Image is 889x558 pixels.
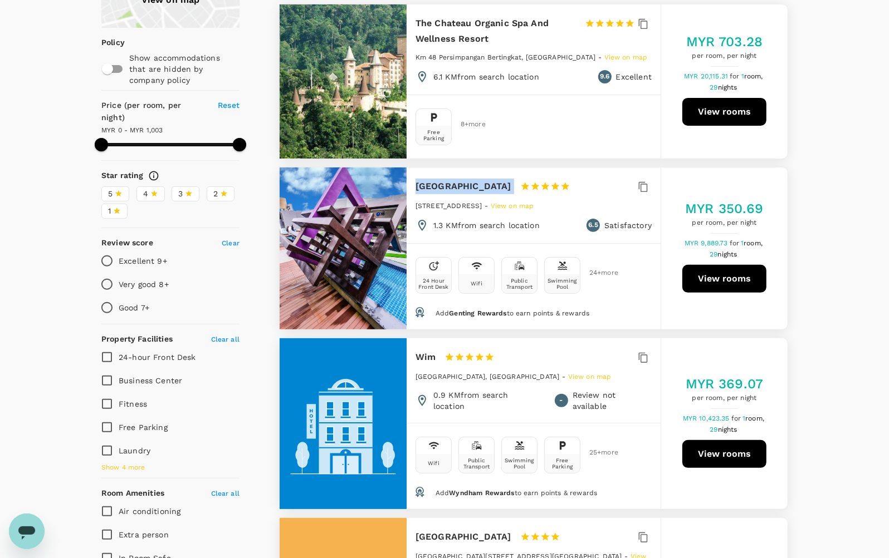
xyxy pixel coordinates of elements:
[686,375,764,393] h5: MYR 369.07
[588,220,598,231] span: 6.5
[218,101,240,110] span: Reset
[148,170,159,181] svg: Star ratings are awarded to properties to represent the quality of services, facilities, and amen...
[101,126,163,134] span: MYR 0 - MYR 1,003
[731,414,743,422] span: for
[119,279,169,290] p: Very good 8+
[418,129,449,141] div: Free Parking
[461,457,492,470] div: Public Transport
[604,53,648,61] span: View on map
[730,239,741,247] span: for
[589,269,606,276] span: 24 + more
[547,457,578,470] div: Free Parking
[686,33,763,51] h5: MYR 703.28
[416,373,559,381] span: [GEOGRAPHIC_DATA], [GEOGRAPHIC_DATA]
[471,280,482,287] div: Wifi
[686,51,763,62] span: per room, per night
[119,446,150,455] span: Laundry
[686,393,764,404] span: per room, per night
[449,309,506,317] span: Genting Rewards
[743,414,766,422] span: 1
[744,72,763,80] span: room,
[710,426,739,433] span: 29
[718,250,737,258] span: nights
[683,414,731,422] span: MYR 10,423.35
[504,278,535,290] div: Public Transport
[416,202,482,210] span: [STREET_ADDRESS]
[108,188,113,200] span: 5
[416,53,595,61] span: Km 48 Persimpangan Bertingkat, [GEOGRAPHIC_DATA]
[418,278,449,290] div: 24 Hour Front Desk
[129,52,238,86] p: Show accommodations that are hidden by company policy
[416,16,576,47] h6: The Chateau Organic Spa And Wellness Resort
[684,72,730,80] span: MYR 20,115.31
[685,218,764,229] span: per room, per night
[433,71,539,82] p: 6.1 KM from search location
[101,170,144,182] h6: Star rating
[416,529,511,545] h6: [GEOGRAPHIC_DATA]
[718,426,737,433] span: nights
[108,205,111,217] span: 1
[741,239,764,247] span: 1
[101,487,164,500] h6: Room Amenities
[682,440,766,468] button: View rooms
[685,200,764,218] h5: MYR 350.69
[563,373,568,381] span: -
[101,37,109,48] p: Policy
[436,309,589,317] span: Add to earn points & rewards
[428,460,439,466] div: Wifi
[745,414,764,422] span: room,
[101,100,205,124] h6: Price (per room, per night)
[710,250,739,258] span: 29
[616,71,652,82] p: Excellent
[119,353,196,362] span: 24-hour Front Desk
[568,373,612,381] span: View on map
[710,83,739,91] span: 29
[682,98,766,126] button: View rooms
[744,239,763,247] span: room,
[589,449,606,456] span: 25 + more
[730,72,741,80] span: for
[101,462,145,473] span: Show 4 more
[436,489,597,497] span: Add to earn points & rewards
[101,333,173,345] h6: Property Facilities
[178,188,183,200] span: 3
[9,513,45,549] iframe: Button to launch messaging window
[119,255,167,266] p: Excellent 9+
[119,423,168,432] span: Free Parking
[547,278,578,290] div: Swimming Pool
[504,457,535,470] div: Swimming Pool
[119,302,149,313] p: Good 7+
[573,389,652,412] p: Review not available
[600,71,609,82] span: 9.6
[416,349,436,365] h6: Wim
[449,489,514,497] span: Wyndham Rewards
[433,389,541,412] p: 0.9 KM from search location
[143,188,148,200] span: 4
[222,239,240,247] span: Clear
[485,202,491,210] span: -
[461,121,477,128] span: 8 + more
[491,201,534,210] a: View on map
[211,335,240,343] span: Clear all
[718,83,737,91] span: nights
[433,220,540,231] p: 1.3 KM from search location
[119,399,147,408] span: Fitness
[682,265,766,293] button: View rooms
[491,202,534,210] span: View on map
[560,395,563,406] span: -
[101,237,153,249] h6: Review score
[119,376,182,385] span: Business Center
[568,372,612,381] a: View on map
[416,179,511,194] h6: [GEOGRAPHIC_DATA]
[604,52,648,61] a: View on map
[685,239,730,247] span: MYR 9,889.73
[211,490,240,497] span: Clear all
[119,507,180,516] span: Air conditioning
[598,53,604,61] span: -
[741,72,765,80] span: 1
[119,530,169,539] span: Extra person
[213,188,218,200] span: 2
